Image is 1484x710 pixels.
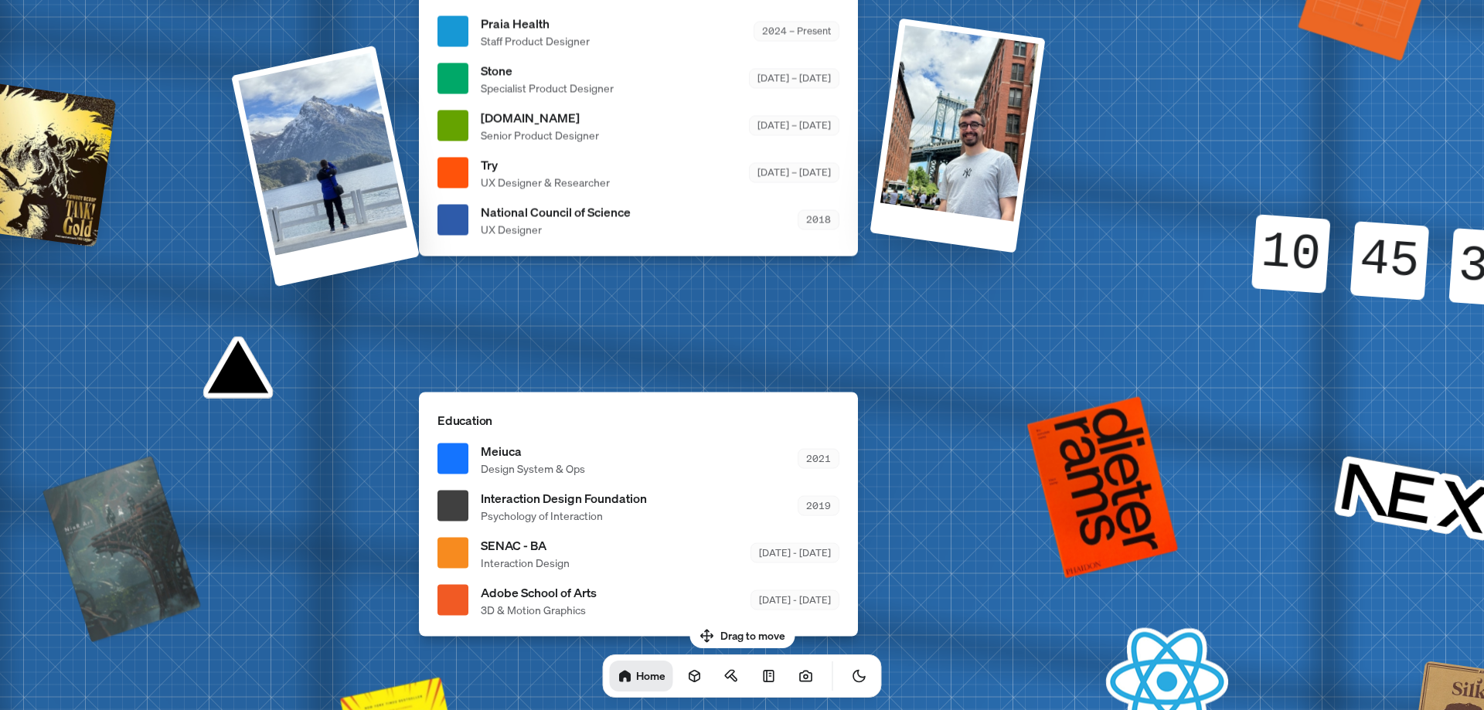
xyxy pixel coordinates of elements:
div: [DATE] – [DATE] [749,163,839,182]
span: Interaction Design Foundation [481,488,647,507]
h1: Home [636,668,665,683]
span: Specialist Product Designer [481,80,614,96]
span: UX Designer & Researcher [481,174,610,190]
div: 2024 – Present [754,22,839,41]
div: [DATE] - [DATE] [751,590,839,610]
a: Home [610,661,673,691]
span: Senior Product Designer [481,127,599,143]
span: Praia Health [481,14,590,32]
div: 2019 [798,496,839,515]
div: [DATE] – [DATE] [749,69,839,88]
span: Interaction Design [481,554,570,570]
span: Psychology of Interaction [481,507,647,523]
span: UX Designer [481,221,631,237]
div: [DATE] – [DATE] [749,116,839,135]
span: Staff Product Designer [481,32,590,49]
span: Try [481,155,610,174]
div: [DATE] - [DATE] [751,543,839,562]
button: Toggle Theme [844,661,875,691]
p: Education [437,410,839,429]
span: [DOMAIN_NAME] [481,108,599,127]
span: Stone [481,61,614,80]
span: Meiuca [481,441,585,460]
span: National Council of Science [481,202,631,221]
div: 2021 [798,449,839,468]
span: 3D & Motion Graphics [481,601,597,617]
div: 2018 [798,210,839,229]
span: SENAC - BA [481,535,570,554]
span: Design System & Ops [481,460,585,476]
span: Adobe School of Arts [481,583,597,601]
